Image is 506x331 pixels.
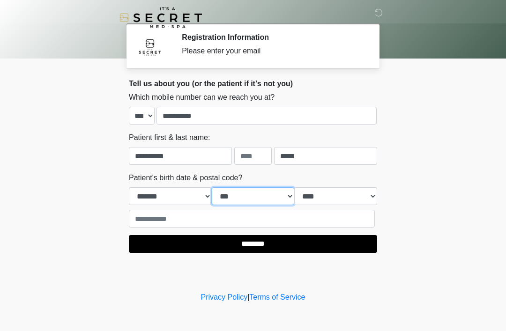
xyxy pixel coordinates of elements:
img: Agent Avatar [136,33,164,61]
label: Patient first & last name: [129,132,210,143]
a: Privacy Policy [201,293,248,301]
h2: Tell us about you (or the patient if it's not you) [129,79,377,88]
div: Please enter your email [182,45,363,57]
a: | [247,293,249,301]
label: Which mobile number can we reach you at? [129,92,275,103]
a: Terms of Service [249,293,305,301]
h2: Registration Information [182,33,363,42]
label: Patient's birth date & postal code? [129,172,242,184]
img: It's A Secret Med Spa Logo [119,7,202,28]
